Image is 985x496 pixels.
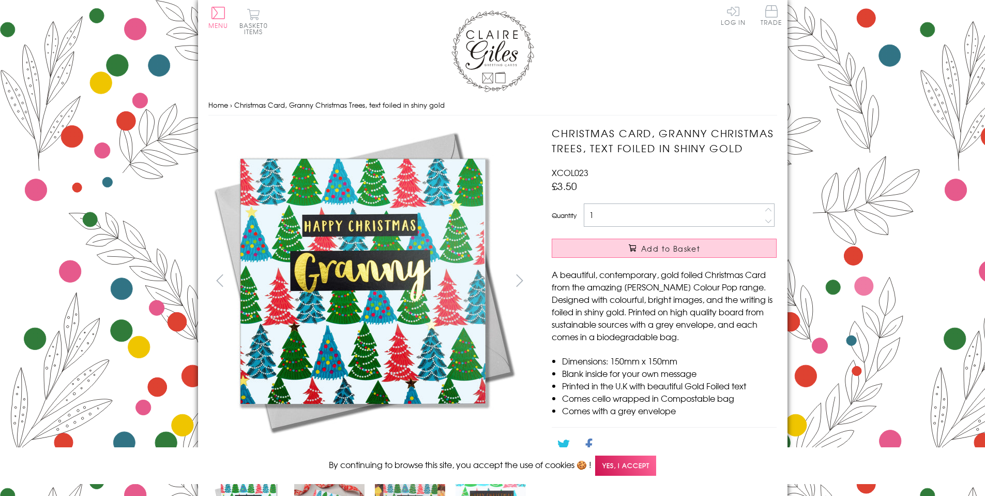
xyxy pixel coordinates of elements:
a: Home [208,100,228,110]
img: Claire Giles Greetings Cards [451,10,534,92]
span: Trade [761,5,782,25]
span: › [230,100,232,110]
a: Trade [761,5,782,27]
button: Menu [208,7,229,28]
img: Christmas Card, Granny Christmas Trees, text foiled in shiny gold [531,126,841,436]
nav: breadcrumbs [208,95,777,116]
span: Add to Basket [641,243,700,254]
li: Dimensions: 150mm x 150mm [562,355,777,367]
label: Quantity [552,211,577,220]
span: 0 items [244,21,268,36]
li: Comes cello wrapped in Compostable bag [562,392,777,404]
span: Menu [208,21,229,30]
img: Christmas Card, Granny Christmas Trees, text foiled in shiny gold [208,126,518,436]
span: £3.50 [552,179,577,193]
span: Christmas Card, Granny Christmas Trees, text foiled in shiny gold [234,100,445,110]
span: XCOL023 [552,166,588,179]
button: next [508,269,531,292]
li: Printed in the U.K with beautiful Gold Foiled text [562,380,777,392]
a: Log In [721,5,746,25]
p: A beautiful, contemporary, gold foiled Christmas Card from the amazing [PERSON_NAME] Colour Pop r... [552,268,777,343]
span: Yes, I accept [595,456,656,476]
li: Blank inside for your own message [562,367,777,380]
li: Comes with a grey envelope [562,404,777,417]
button: Basket0 items [239,8,268,35]
h1: Christmas Card, Granny Christmas Trees, text foiled in shiny gold [552,126,777,156]
button: prev [208,269,232,292]
button: Add to Basket [552,239,777,258]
